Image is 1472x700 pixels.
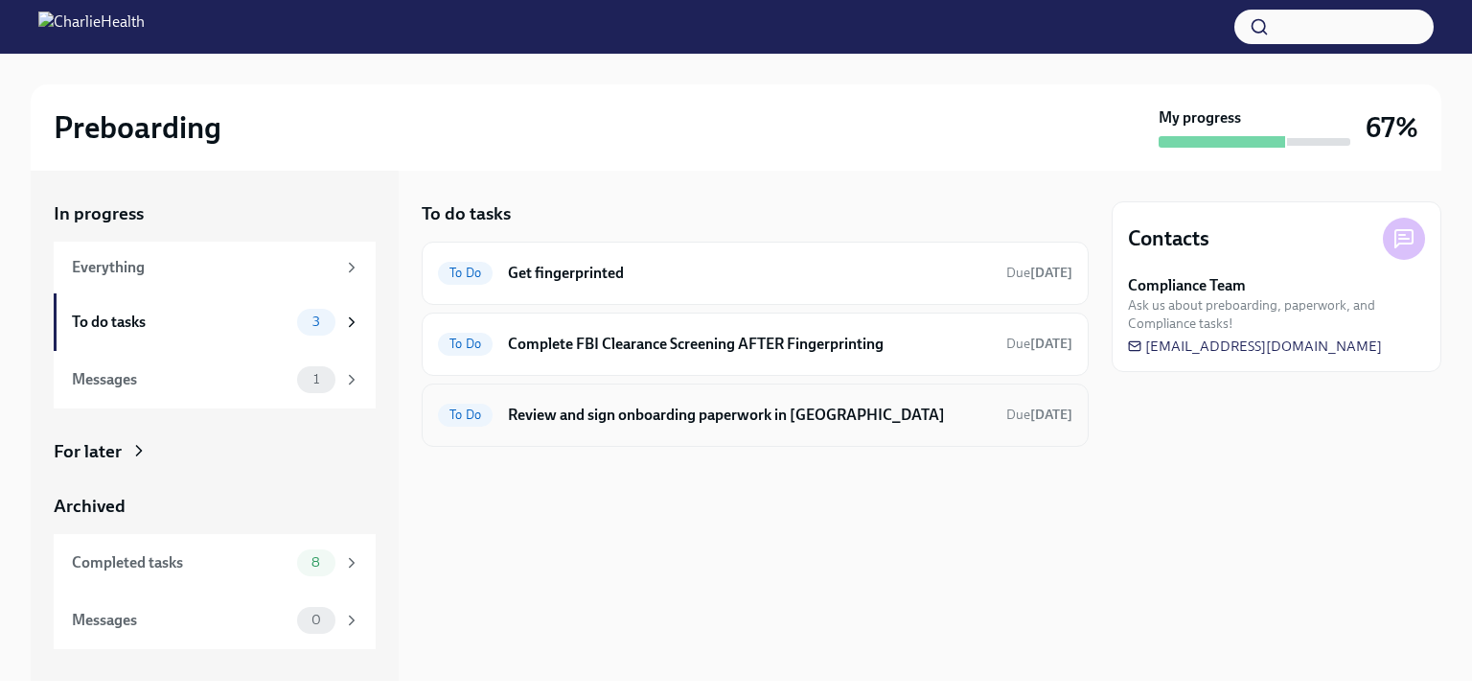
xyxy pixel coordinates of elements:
[438,400,1072,431] a: To DoReview and sign onboarding paperwork in [GEOGRAPHIC_DATA]Due[DATE]
[508,405,991,426] h6: Review and sign onboarding paperwork in [GEOGRAPHIC_DATA]
[54,242,376,293] a: Everything
[72,610,289,631] div: Messages
[508,263,991,284] h6: Get fingerprinted
[1006,264,1072,282] span: September 2nd, 2025 09:00
[508,334,991,355] h6: Complete FBI Clearance Screening AFTER Fingerprinting
[1030,407,1072,423] strong: [DATE]
[54,439,376,464] a: For later
[1366,110,1418,145] h3: 67%
[438,408,493,422] span: To Do
[1006,265,1072,281] span: Due
[72,552,289,573] div: Completed tasks
[72,312,289,333] div: To do tasks
[54,534,376,592] a: Completed tasks8
[438,258,1072,289] a: To DoGet fingerprintedDue[DATE]
[72,369,289,390] div: Messages
[54,201,376,226] a: In progress
[54,439,122,464] div: For later
[1159,107,1241,128] strong: My progress
[1006,336,1072,352] span: Due
[1006,407,1072,423] span: Due
[54,494,376,519] a: Archived
[1128,337,1382,356] a: [EMAIL_ADDRESS][DOMAIN_NAME]
[54,592,376,649] a: Messages0
[54,293,376,351] a: To do tasks3
[1128,296,1425,333] span: Ask us about preboarding, paperwork, and Compliance tasks!
[438,266,493,280] span: To Do
[54,108,221,147] h2: Preboarding
[1006,335,1072,353] span: September 5th, 2025 09:00
[54,351,376,408] a: Messages1
[1030,336,1072,352] strong: [DATE]
[438,329,1072,360] a: To DoComplete FBI Clearance Screening AFTER FingerprintingDue[DATE]
[300,555,332,570] span: 8
[1006,406,1072,424] span: September 6th, 2025 09:00
[438,337,493,351] span: To Do
[1030,265,1072,281] strong: [DATE]
[1128,224,1209,253] h4: Contacts
[72,257,335,278] div: Everything
[1128,275,1246,296] strong: Compliance Team
[422,201,511,226] h5: To do tasks
[38,12,145,42] img: CharlieHealth
[302,372,331,386] span: 1
[301,315,332,329] span: 3
[300,613,333,627] span: 0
